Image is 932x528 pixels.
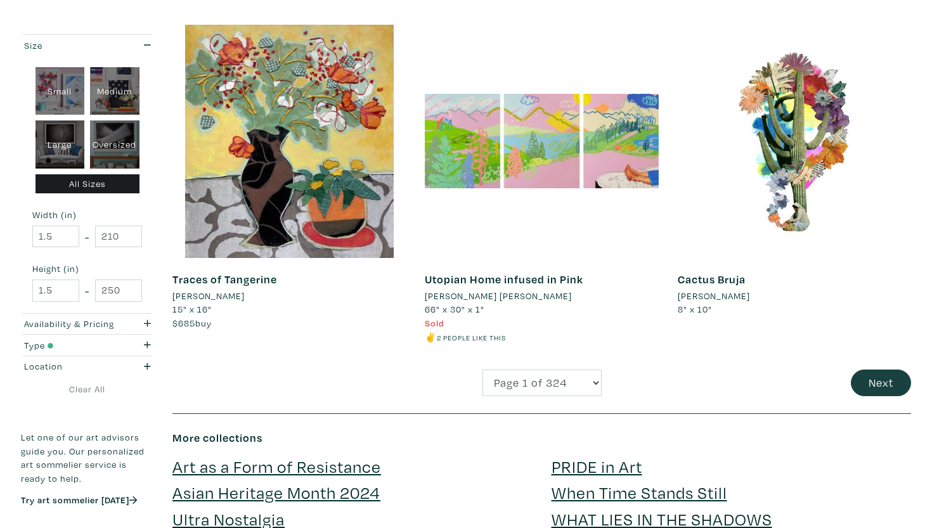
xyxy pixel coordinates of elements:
[21,335,153,356] button: Type
[172,272,277,287] a: Traces of Tangerine
[21,356,153,377] button: Location
[32,264,142,273] small: Height (in)
[172,317,212,329] span: buy
[90,120,139,169] div: Oversized
[85,228,89,245] span: -
[678,289,911,303] a: [PERSON_NAME]
[21,35,153,56] button: Size
[172,303,212,315] span: 15" x 16"
[21,430,153,485] p: Let one of our art advisors guide you. Our personalized art sommelier service is ready to help.
[36,120,85,169] div: Large
[172,481,380,503] a: Asian Heritage Month 2024
[425,330,658,344] li: ✌️
[425,317,444,329] span: Sold
[24,39,115,53] div: Size
[678,272,746,287] a: Cactus Bruja
[678,289,750,303] li: [PERSON_NAME]
[552,481,727,503] a: When Time Stands Still
[552,455,642,477] a: PRIDE in Art
[425,303,484,315] span: 66" x 30" x 1"
[172,289,245,303] li: [PERSON_NAME]
[21,382,153,396] a: Clear All
[678,303,712,315] span: 8" x 10"
[425,272,583,287] a: Utopian Home infused in Pink
[172,289,406,303] a: [PERSON_NAME]
[172,455,381,477] a: Art as a Form of Resistance
[32,210,142,219] small: Width (in)
[172,317,195,329] span: $685
[21,314,153,335] button: Availability & Pricing
[85,282,89,299] span: -
[851,370,911,397] button: Next
[21,494,138,506] a: Try art sommelier [DATE]
[437,333,506,342] small: 2 people like this
[90,67,139,115] div: Medium
[24,317,115,331] div: Availability & Pricing
[172,431,911,445] h6: More collections
[425,289,572,303] li: [PERSON_NAME] [PERSON_NAME]
[24,359,115,373] div: Location
[24,338,115,352] div: Type
[36,67,85,115] div: Small
[36,174,139,194] div: All Sizes
[425,289,658,303] a: [PERSON_NAME] [PERSON_NAME]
